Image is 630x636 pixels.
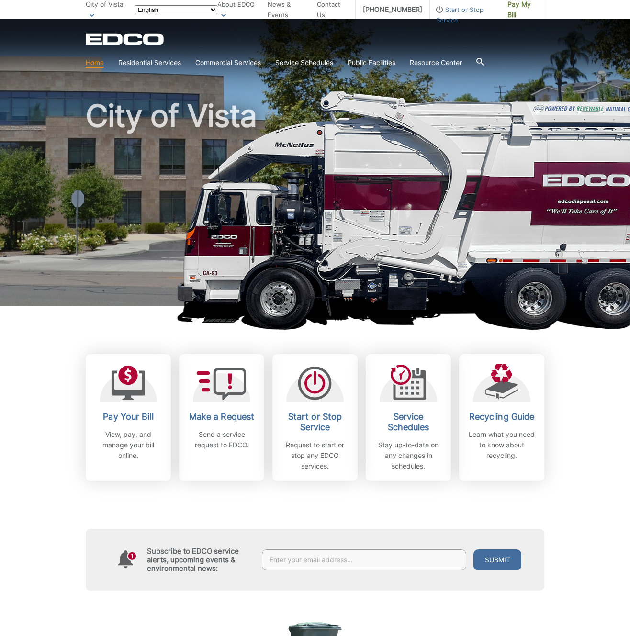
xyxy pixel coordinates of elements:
button: Submit [473,549,521,570]
h2: Service Schedules [373,412,444,433]
h2: Make a Request [186,412,257,422]
p: View, pay, and manage your bill online. [93,429,164,461]
a: Public Facilities [348,57,395,68]
a: Home [86,57,104,68]
input: Enter your email address... [262,549,466,570]
p: Request to start or stop any EDCO services. [280,440,350,471]
a: EDCD logo. Return to the homepage. [86,33,165,45]
a: Pay Your Bill View, pay, and manage your bill online. [86,354,171,481]
a: Service Schedules Stay up-to-date on any changes in schedules. [366,354,451,481]
a: Recycling Guide Learn what you need to know about recycling. [459,354,544,481]
a: Make a Request Send a service request to EDCO. [179,354,264,481]
h1: City of Vista [86,100,544,311]
h2: Pay Your Bill [93,412,164,422]
a: Resource Center [410,57,462,68]
p: Stay up-to-date on any changes in schedules. [373,440,444,471]
h2: Start or Stop Service [280,412,350,433]
p: Send a service request to EDCO. [186,429,257,450]
h2: Recycling Guide [466,412,537,422]
h4: Subscribe to EDCO service alerts, upcoming events & environmental news: [147,547,252,573]
a: Residential Services [118,57,181,68]
a: Commercial Services [195,57,261,68]
select: Select a language [135,5,217,14]
p: Learn what you need to know about recycling. [466,429,537,461]
a: Service Schedules [275,57,333,68]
